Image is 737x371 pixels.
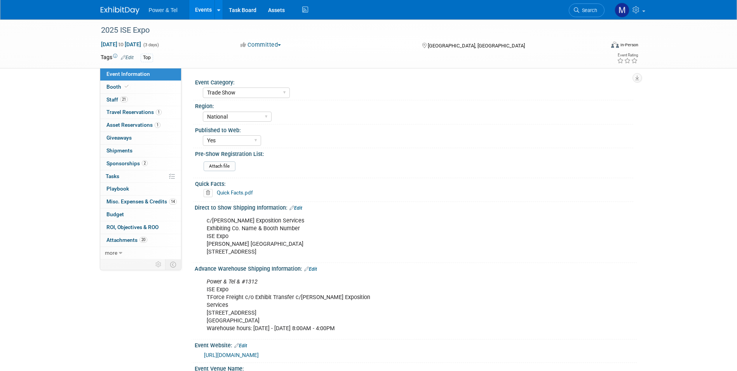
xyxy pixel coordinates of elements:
div: Quick Facts: [195,178,633,188]
a: Event Information [100,68,181,80]
i: Power & Tel & #1312 [207,278,258,285]
span: Tasks [106,173,119,179]
a: Giveaways [100,132,181,144]
td: Personalize Event Tab Strip [152,259,166,269]
img: Madalyn Bobbitt [615,3,629,17]
a: [URL][DOMAIN_NAME] [204,352,259,358]
td: Toggle Event Tabs [165,259,181,269]
div: Event Format [559,40,639,52]
span: more [105,250,117,256]
span: Search [579,7,597,13]
span: 21 [120,96,128,102]
td: Tags [101,53,134,62]
a: Travel Reservations1 [100,106,181,119]
span: Misc. Expenses & Credits [106,198,177,205]
span: Event Information [106,71,150,77]
span: ROI, Objectives & ROO [106,224,159,230]
a: Tasks [100,170,181,183]
div: Direct to Show Shipping Information: [195,202,637,212]
div: Event Website: [195,339,637,350]
a: more [100,247,181,259]
img: Format-Inperson.png [611,42,619,48]
a: Misc. Expenses & Credits14 [100,196,181,208]
span: Booth [106,84,130,90]
i: Booth reservation complete [125,84,129,89]
a: Edit [304,266,317,272]
a: Delete attachment? [204,190,216,196]
div: Published to Web: [195,124,633,134]
a: Search [569,3,605,17]
span: [GEOGRAPHIC_DATA], [GEOGRAPHIC_DATA] [428,43,525,49]
a: Edit [234,343,247,348]
div: Top [141,54,153,62]
span: Attachments [106,237,147,243]
a: Playbook [100,183,181,195]
span: Travel Reservations [106,109,162,115]
a: Quick Facts.pdf [217,189,253,196]
span: Playbook [106,185,129,192]
span: 1 [156,109,162,115]
div: Event Category: [195,77,633,86]
span: Staff [106,96,128,103]
span: Budget [106,211,124,217]
span: Giveaways [106,135,132,141]
div: 2025 ISE Expo [98,23,593,37]
div: ISE Expo TForce Freight c/o Exhibit Transfer c/[PERSON_NAME] Exposition Services [STREET_ADDRESS]... [201,274,551,337]
span: 20 [139,237,147,243]
img: ExhibitDay [101,7,139,14]
a: Sponsorships2 [100,157,181,170]
a: Edit [121,55,134,60]
span: Power & Tel [149,7,178,13]
span: [DATE] [DATE] [101,41,141,48]
div: In-Person [620,42,638,48]
div: Region: [195,100,633,110]
span: 14 [169,199,177,205]
a: Attachments20 [100,234,181,247]
a: Budget [100,208,181,221]
div: Advance Warehouse Shipping Information: [195,263,637,273]
a: Staff21 [100,94,181,106]
button: Committed [238,41,284,49]
a: Shipments [100,145,181,157]
a: Asset Reservations1 [100,119,181,131]
span: Shipments [106,147,132,154]
span: 2 [142,160,148,166]
div: Event Rating [617,53,638,57]
div: Pre-Show Registration List: [195,148,633,158]
span: 1 [155,122,160,128]
span: (3 days) [143,42,159,47]
span: to [117,41,125,47]
a: ROI, Objectives & ROO [100,221,181,234]
span: Sponsorships [106,160,148,166]
a: Edit [289,205,302,211]
a: Booth [100,81,181,93]
span: Asset Reservations [106,122,160,128]
div: c/[PERSON_NAME] Exposition Services Exhibiting Co. Name & Booth Number ISE Expo [PERSON_NAME] [GE... [201,213,551,260]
